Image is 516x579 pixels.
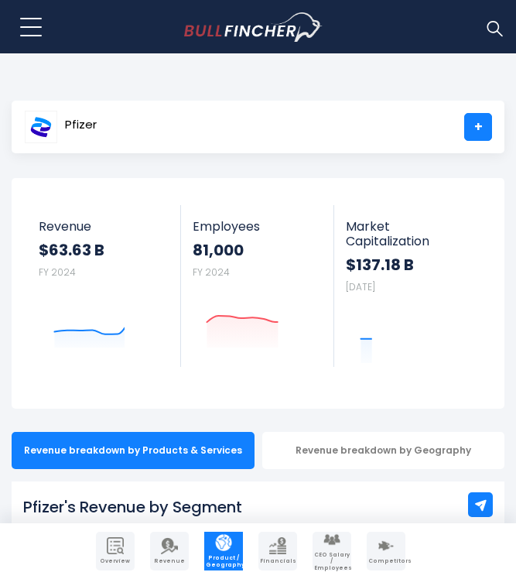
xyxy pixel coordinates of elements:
img: PFE logo [25,111,57,143]
strong: $137.18 B [346,255,476,275]
span: Pfizer [65,118,97,132]
a: Company Overview [96,532,135,570]
strong: $63.63 B [39,240,169,260]
a: Company Employees [313,532,351,570]
small: FY 2024 [39,266,76,279]
a: Company Financials [258,532,297,570]
strong: 81,000 [193,240,322,260]
a: Pfizer [24,113,97,141]
span: Market Capitalization [346,219,476,248]
div: Revenue breakdown by Geography [262,432,505,469]
span: Revenue [39,219,169,234]
span: Competitors [368,558,404,564]
a: Company Competitors [367,532,405,570]
span: Employees [193,219,322,234]
a: Go to homepage [184,12,350,42]
a: + [464,113,492,141]
a: Revenue $63.63 B FY 2024 [27,205,181,351]
a: Company Revenue [150,532,189,570]
span: Overview [97,558,133,564]
small: FY 2024 [193,266,230,279]
span: Product / Geography [206,555,241,568]
a: Employees 81,000 FY 2024 [181,205,333,351]
a: Market Capitalization $137.18 B [DATE] [334,205,487,367]
span: CEO Salary / Employees [314,552,350,571]
h1: Pfizer's Revenue by Segment [23,495,493,519]
img: Bullfincher logo [184,12,323,42]
span: Revenue [152,558,187,564]
span: Financials [260,558,296,564]
div: Revenue breakdown by Products & Services [12,432,255,469]
a: Company Product/Geography [204,532,243,570]
small: [DATE] [346,280,375,293]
